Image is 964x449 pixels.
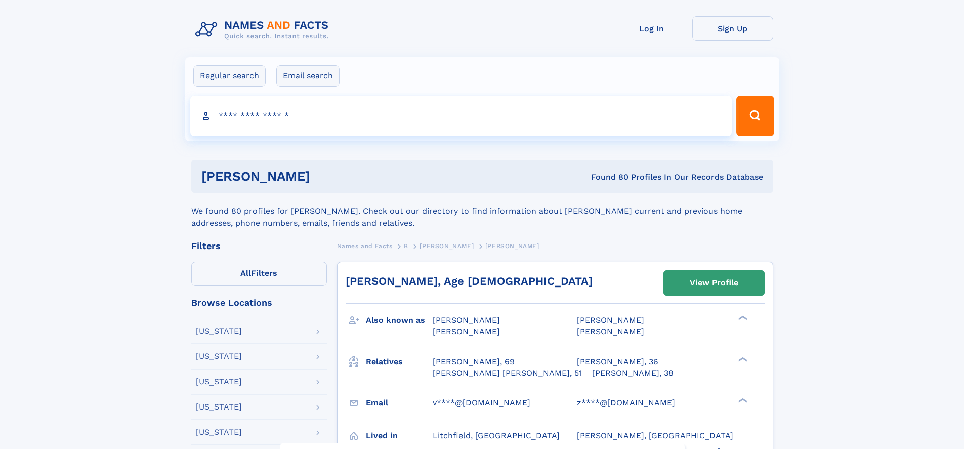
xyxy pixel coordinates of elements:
div: ❯ [736,356,748,362]
input: search input [190,96,732,136]
label: Email search [276,65,340,87]
div: ❯ [736,397,748,403]
h3: Email [366,394,433,412]
div: [US_STATE] [196,327,242,335]
img: Logo Names and Facts [191,16,337,44]
span: [PERSON_NAME] [420,242,474,250]
label: Filters [191,262,327,286]
div: We found 80 profiles for [PERSON_NAME]. Check out our directory to find information about [PERSON... [191,193,773,229]
a: [PERSON_NAME] [420,239,474,252]
button: Search Button [736,96,774,136]
h3: Lived in [366,427,433,444]
div: ❯ [736,315,748,321]
a: Log In [611,16,692,41]
h3: Also known as [366,312,433,329]
a: [PERSON_NAME] [PERSON_NAME], 51 [433,368,582,379]
a: View Profile [664,271,764,295]
div: View Profile [690,271,738,295]
div: [US_STATE] [196,352,242,360]
a: [PERSON_NAME], Age [DEMOGRAPHIC_DATA] [346,275,593,288]
span: [PERSON_NAME] [577,326,644,336]
span: Litchfield, [GEOGRAPHIC_DATA] [433,431,560,440]
a: [PERSON_NAME], 38 [592,368,674,379]
a: Sign Up [692,16,773,41]
span: [PERSON_NAME], [GEOGRAPHIC_DATA] [577,431,733,440]
span: [PERSON_NAME] [433,326,500,336]
span: All [240,268,251,278]
div: [US_STATE] [196,403,242,411]
a: [PERSON_NAME], 36 [577,356,658,368]
a: [PERSON_NAME], 69 [433,356,515,368]
div: Browse Locations [191,298,327,307]
div: [US_STATE] [196,378,242,386]
label: Regular search [193,65,266,87]
h1: [PERSON_NAME] [201,170,451,183]
span: [PERSON_NAME] [485,242,539,250]
span: [PERSON_NAME] [433,315,500,325]
a: B [404,239,408,252]
span: B [404,242,408,250]
a: Names and Facts [337,239,393,252]
div: [US_STATE] [196,428,242,436]
div: Filters [191,241,327,251]
span: [PERSON_NAME] [577,315,644,325]
div: Found 80 Profiles In Our Records Database [450,172,763,183]
h3: Relatives [366,353,433,371]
